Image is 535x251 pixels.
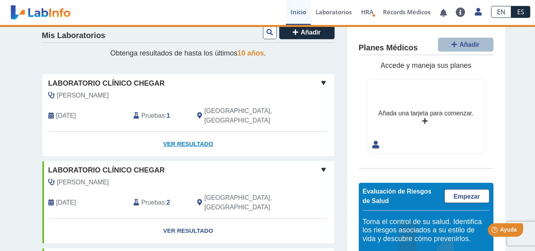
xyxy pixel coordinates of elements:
span: Pruebas [141,198,165,207]
iframe: Help widget launcher [465,220,526,242]
span: 2023-04-05 [56,111,76,121]
b: 2 [167,199,170,206]
a: EN [491,6,511,18]
span: Pruebas [141,111,165,121]
a: Empezar [444,189,489,203]
span: Rio Grande, PR [204,193,292,212]
b: 1 [167,112,170,119]
span: 10 años [238,49,264,57]
span: HRA [361,8,373,16]
span: Añadir [459,41,480,48]
a: Ver Resultado [42,218,334,243]
span: Evaluación de Riesgos de Salud [363,188,432,204]
h4: Mis Laboratorios [42,31,105,40]
button: Añadir [279,25,335,39]
span: Rio Grande, PR [204,106,292,125]
a: Ver Resultado [42,132,334,157]
h5: Toma el control de su salud. Identifica los riesgos asociados a su estilo de vida y descubre cómo... [363,218,489,243]
span: Añadir [301,29,321,36]
span: Obtenga resultados de hasta los últimos . [110,49,266,57]
span: 2023-02-08 [56,198,76,207]
span: Laboratorio Clínico Chegar [48,165,165,176]
h4: Planes Médicos [359,43,418,53]
span: Matta Fontanez, Evelyn [57,91,109,100]
div: Añada una tarjeta para comenzar. [378,109,473,118]
a: ES [511,6,530,18]
div: : [128,193,191,212]
div: : [128,106,191,125]
span: Matta Fontanez, Evelyn [57,178,109,187]
span: Empezar [453,193,480,200]
span: Laboratorio Clínico Chegar [48,78,165,89]
button: Añadir [438,38,493,52]
span: Accede y maneja sus planes [381,61,471,69]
